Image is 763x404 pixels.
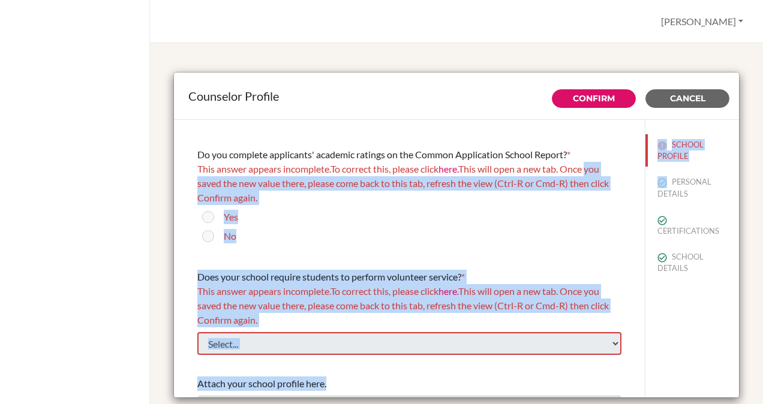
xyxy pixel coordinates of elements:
a: here. [438,285,458,297]
span: Attach your school profile here. [197,378,326,389]
label: No [224,229,236,243]
button: SCHOOL PROFILE [645,134,739,167]
button: [PERSON_NAME] [656,10,749,33]
a: here. [438,163,458,174]
button: SCHOOL DETAILS [645,246,739,279]
span: This answer appears incomplete. To correct this, please click This will open a new tab. Once you ... [197,163,609,203]
span: Does your school require students to perform volunteer service? [197,271,461,282]
img: check_circle_outline-e4d4ac0f8e9136db5ab2.svg [657,216,667,225]
span: Do you complete applicants' academic ratings on the Common Application School Report? [197,149,567,160]
img: error-544570611efd0a2d1de9.svg [657,141,667,150]
button: PERSONAL DETAILS [645,171,739,204]
span: This answer appears incomplete. To correct this, please click This will open a new tab. Once you ... [197,285,609,325]
button: CERTIFICATIONS [645,209,739,242]
div: Counselor Profile [188,87,725,105]
img: check_circle_outline-e4d4ac0f8e9136db5ab2.svg [657,253,667,263]
label: Yes [224,210,238,224]
img: check_circle_outline-e4d4ac0f8e9136db5ab2.svg [657,178,667,188]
